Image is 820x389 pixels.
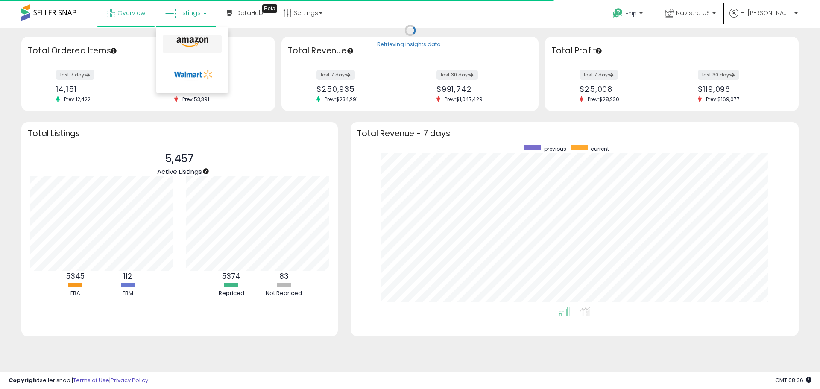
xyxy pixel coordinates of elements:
span: previous [544,145,566,152]
div: Tooltip anchor [262,4,277,13]
label: last 7 days [580,70,618,80]
a: Hi [PERSON_NAME] [729,9,798,28]
h3: Total Profit [551,45,792,57]
p: 5,457 [157,151,202,167]
div: 51,567 [174,85,260,94]
span: Overview [117,9,145,17]
label: last 30 days [436,70,478,80]
h3: Total Revenue [288,45,532,57]
strong: Copyright [9,376,40,384]
div: Tooltip anchor [202,167,210,175]
div: Tooltip anchor [346,47,354,55]
span: Navistro US [676,9,710,17]
div: Retrieving insights data.. [377,41,443,49]
b: 112 [123,271,132,281]
b: 5345 [66,271,85,281]
span: Prev: $28,230 [583,96,624,103]
div: Not Repriced [258,290,310,298]
div: seller snap | | [9,377,148,385]
div: 14,151 [56,85,142,94]
span: current [591,145,609,152]
div: Tooltip anchor [110,47,117,55]
a: Terms of Use [73,376,109,384]
h3: Total Listings [28,130,331,137]
div: $25,008 [580,85,665,94]
span: Hi [PERSON_NAME] [741,9,792,17]
div: $119,096 [698,85,784,94]
div: $250,935 [316,85,404,94]
span: Prev: $169,077 [702,96,744,103]
div: Repriced [206,290,257,298]
b: 83 [279,271,289,281]
div: Tooltip anchor [595,47,603,55]
span: Prev: $1,047,429 [440,96,487,103]
label: last 7 days [56,70,94,80]
a: Help [606,1,651,28]
div: FBM [102,290,153,298]
a: Privacy Policy [111,376,148,384]
span: DataHub [236,9,263,17]
label: last 30 days [698,70,739,80]
span: Listings [179,9,201,17]
label: last 7 days [316,70,355,80]
div: FBA [50,290,101,298]
span: 2025-10-6 08:36 GMT [775,376,811,384]
span: Help [625,10,637,17]
span: Prev: 53,391 [178,96,214,103]
div: $991,742 [436,85,524,94]
span: Active Listings [157,167,202,176]
span: Prev: $234,291 [320,96,362,103]
h3: Total Ordered Items [28,45,269,57]
h3: Total Revenue - 7 days [357,130,792,137]
b: 5374 [222,271,240,281]
span: Prev: 12,422 [60,96,95,103]
i: Get Help [612,8,623,18]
